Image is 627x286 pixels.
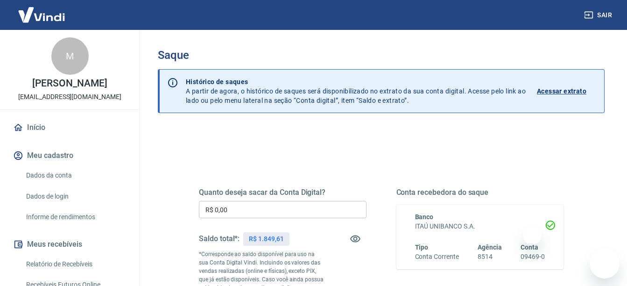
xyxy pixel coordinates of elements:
[22,207,128,227] a: Informe de rendimentos
[537,77,597,105] a: Acessar extrato
[186,77,526,86] p: Histórico de saques
[396,188,564,197] h5: Conta recebedora do saque
[478,252,502,262] h6: 8514
[11,234,128,255] button: Meus recebíveis
[537,86,586,96] p: Acessar extrato
[478,243,502,251] span: Agência
[415,252,459,262] h6: Conta Corrente
[521,243,538,251] span: Conta
[415,213,434,221] span: Banco
[11,145,128,166] button: Meu cadastro
[18,92,121,102] p: [EMAIL_ADDRESS][DOMAIN_NAME]
[11,117,128,138] a: Início
[521,252,545,262] h6: 09469-0
[158,49,605,62] h3: Saque
[51,37,89,75] div: M
[590,249,620,279] iframe: Botão para abrir a janela de mensagens
[582,7,616,24] button: Sair
[249,234,283,244] p: R$ 1.849,61
[415,243,429,251] span: Tipo
[22,255,128,274] a: Relatório de Recebíveis
[199,234,240,243] h5: Saldo total*:
[415,222,545,231] h6: ITAÚ UNIBANCO S.A.
[22,166,128,185] a: Dados da conta
[22,187,128,206] a: Dados de login
[32,79,107,88] p: [PERSON_NAME]
[186,77,526,105] p: A partir de agora, o histórico de saques será disponibilizado no extrato da sua conta digital. Ac...
[11,0,72,29] img: Vindi
[199,188,366,197] h5: Quanto deseja sacar da Conta Digital?
[523,226,542,245] iframe: Fechar mensagem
